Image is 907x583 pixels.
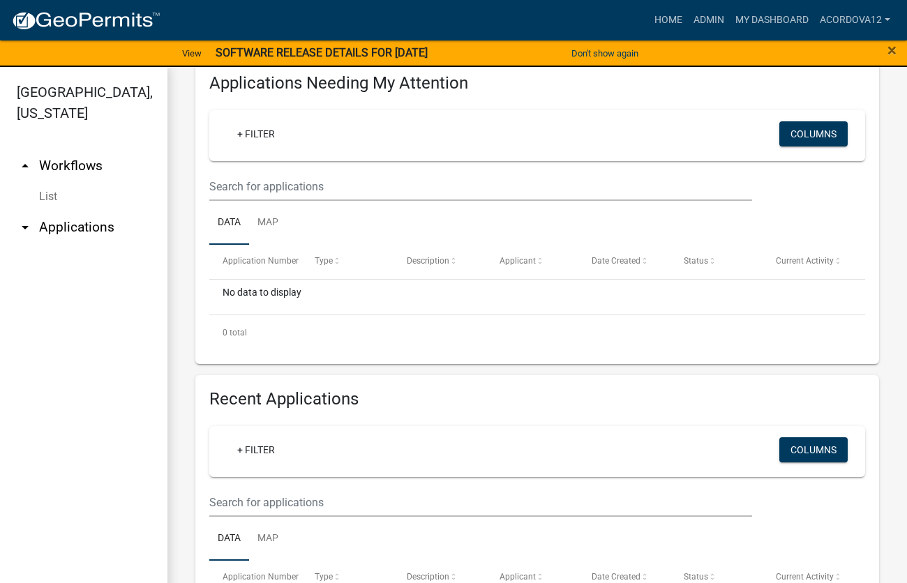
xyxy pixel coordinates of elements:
span: Date Created [592,572,640,582]
input: Search for applications [209,172,752,201]
span: Current Activity [776,572,834,582]
span: Applicant [500,572,536,582]
button: Close [887,42,897,59]
div: No data to display [209,280,865,315]
a: + Filter [226,437,286,462]
button: Columns [779,437,848,462]
span: Status [684,572,708,582]
span: Type [315,572,333,582]
span: Application Number [223,572,299,582]
a: Map [249,201,287,245]
datatable-header-cell: Current Activity [763,245,855,278]
span: × [887,40,897,60]
span: Status [684,256,708,266]
span: Application Number [223,256,299,266]
a: ACORDOVA12 [814,7,896,33]
button: Don't show again [566,42,644,65]
a: Home [649,7,688,33]
a: + Filter [226,121,286,146]
button: Columns [779,121,848,146]
strong: SOFTWARE RELEASE DETAILS FOR [DATE] [216,46,428,59]
span: Description [407,572,449,582]
datatable-header-cell: Type [301,245,393,278]
datatable-header-cell: Application Number [209,245,301,278]
div: 0 total [209,315,865,350]
datatable-header-cell: Status [670,245,763,278]
a: View [177,42,207,65]
datatable-header-cell: Description [393,245,486,278]
datatable-header-cell: Date Created [578,245,670,278]
span: Applicant [500,256,536,266]
span: Date Created [592,256,640,266]
h4: Applications Needing My Attention [209,73,865,93]
a: Map [249,517,287,561]
span: Description [407,256,449,266]
a: My Dashboard [730,7,814,33]
datatable-header-cell: Applicant [486,245,578,278]
a: Data [209,201,249,245]
input: Search for applications [209,488,752,517]
a: Admin [688,7,730,33]
i: arrow_drop_up [17,158,33,174]
a: Data [209,517,249,561]
i: arrow_drop_down [17,219,33,236]
span: Type [315,256,333,266]
span: Current Activity [776,256,834,266]
h4: Recent Applications [209,389,865,409]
